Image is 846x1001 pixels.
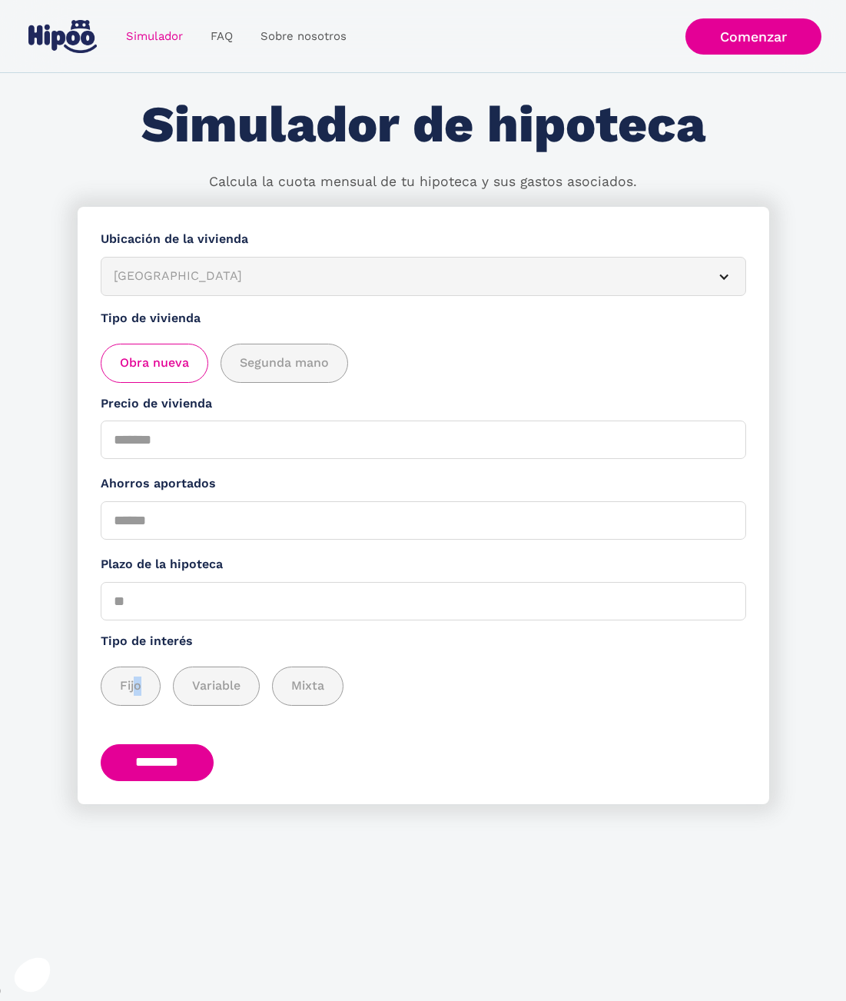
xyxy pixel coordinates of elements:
span: Mixta [291,677,324,696]
form: Simulador Form [78,207,769,804]
label: Precio de vivienda [101,394,746,414]
a: Comenzar [685,18,821,55]
a: FAQ [197,22,247,52]
a: Sobre nosotros [247,22,360,52]
h1: Simulador de hipoteca [141,97,705,153]
span: Segunda mano [240,354,329,373]
a: Simulador [112,22,197,52]
span: Variable [192,677,241,696]
a: home [25,14,100,59]
div: add_description_here [101,667,746,706]
label: Plazo de la hipoteca [101,555,746,574]
label: Ubicación de la vivienda [101,230,746,249]
div: [GEOGRAPHIC_DATA] [114,267,696,286]
span: Obra nueva [120,354,189,373]
article: [GEOGRAPHIC_DATA] [101,257,746,296]
div: add_description_here [101,344,746,383]
p: Calcula la cuota mensual de tu hipoteca y sus gastos asociados. [209,172,637,192]
span: Fijo [120,677,141,696]
label: Tipo de vivienda [101,309,746,328]
label: Tipo de interés [101,632,746,651]
label: Ahorros aportados [101,474,746,494]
